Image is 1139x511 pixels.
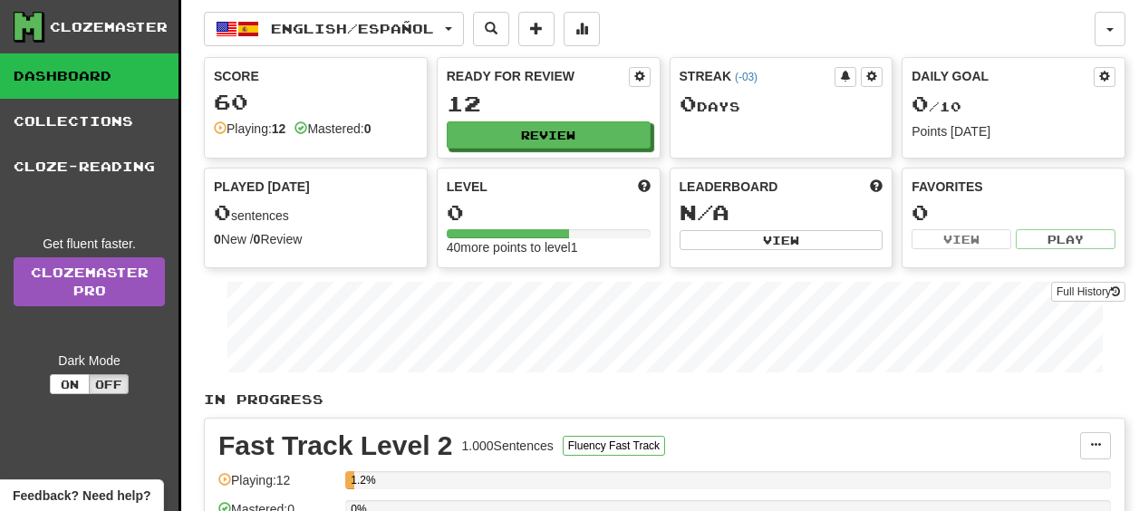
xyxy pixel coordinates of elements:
button: Fluency Fast Track [563,436,665,456]
div: Daily Goal [912,67,1094,87]
div: Ready for Review [447,67,629,85]
a: (-03) [735,71,758,83]
strong: 12 [272,121,286,136]
div: sentences [214,201,418,225]
button: Search sentences [473,12,509,46]
div: Streak [680,67,835,85]
button: Full History [1051,282,1125,302]
button: Add sentence to collection [518,12,555,46]
span: 0 [214,199,231,225]
strong: 0 [364,121,372,136]
span: / 10 [912,99,961,114]
span: This week in points, UTC [870,178,883,196]
span: Played [DATE] [214,178,310,196]
span: 0 [912,91,929,116]
div: 40 more points to level 1 [447,238,651,256]
div: Dark Mode [14,352,165,370]
a: ClozemasterPro [14,257,165,306]
span: English / Español [271,21,434,36]
div: Fast Track Level 2 [218,432,453,459]
button: More stats [564,12,600,46]
span: Open feedback widget [13,487,150,505]
div: 1.2% [351,471,354,489]
div: Mastered: [294,120,371,138]
span: Level [447,178,487,196]
button: Off [89,374,129,394]
div: Playing: [214,120,285,138]
div: Points [DATE] [912,122,1115,140]
strong: 0 [254,232,261,246]
div: 60 [214,91,418,113]
div: 12 [447,92,651,115]
div: New / Review [214,230,418,248]
div: 1.000 Sentences [462,437,554,455]
button: View [912,229,1011,249]
div: Get fluent faster. [14,235,165,253]
button: View [680,230,883,250]
p: In Progress [204,390,1125,409]
div: 0 [447,201,651,224]
span: N/A [680,199,729,225]
div: Clozemaster [50,18,168,36]
strong: 0 [214,232,221,246]
span: Score more points to level up [638,178,651,196]
button: Review [447,121,651,149]
button: On [50,374,90,394]
div: Playing: 12 [218,471,336,501]
span: Leaderboard [680,178,778,196]
button: Play [1016,229,1115,249]
div: Day s [680,92,883,116]
div: 0 [912,201,1115,224]
span: 0 [680,91,697,116]
button: English/Español [204,12,464,46]
div: Favorites [912,178,1115,196]
div: Score [214,67,418,85]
